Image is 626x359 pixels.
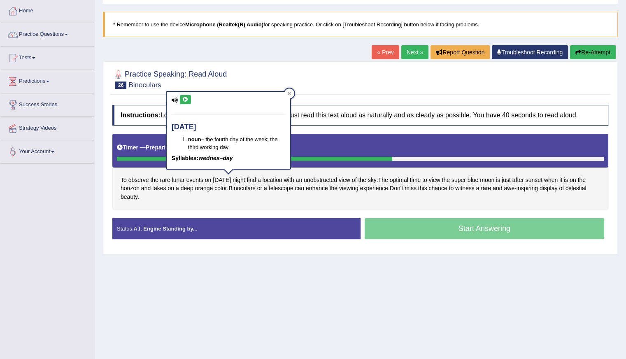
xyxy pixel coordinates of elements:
a: « Prev [372,45,399,59]
span: Click to see word definition [263,176,282,184]
h5: Syllables: [172,155,285,161]
div: Status: [112,218,361,239]
span: Click to see word definition [429,176,440,184]
b: Instructions: [121,112,161,119]
span: Click to see word definition [284,176,294,184]
small: Binoculars [128,81,161,89]
b: noun [188,136,201,142]
a: Next » [401,45,428,59]
span: Click to see word definition [577,176,585,184]
span: Click to see word definition [422,176,427,184]
a: Troubleshoot Recording [492,45,568,59]
span: Click to see word definition [247,176,256,184]
span: Click to see word definition [214,184,227,193]
h4: [DATE] [172,123,285,131]
span: Click to see word definition [493,184,502,193]
span: Click to see word definition [152,184,166,193]
span: Click to see word definition [481,184,491,193]
span: Click to see word definition [141,184,151,193]
span: Click to see word definition [195,184,213,193]
span: Click to see word definition [476,184,479,193]
span: Click to see word definition [480,176,494,184]
span: Click to see word definition [296,176,303,184]
span: Click to see word definition [526,176,542,184]
span: Click to see word definition [496,176,500,184]
span: Click to see word definition [358,176,366,184]
b: Microphone (Realtek(R) Audio) [185,21,263,28]
strong: A.I. Engine Standing by... [133,226,197,232]
span: Click to see word definition [330,184,337,193]
h5: Timer — [117,145,199,151]
span: Click to see word definition [339,176,350,184]
span: Click to see word definition [304,176,337,184]
li: – the fourth day of the week; the third working day [188,135,285,151]
span: Click to see word definition [390,176,408,184]
span: Click to see word definition [181,184,193,193]
span: Click to see word definition [121,176,127,184]
span: Click to see word definition [468,176,478,184]
span: Click to see word definition [502,176,511,184]
a: Strategy Videos [0,117,94,138]
span: Click to see word definition [455,184,475,193]
span: Click to see word definition [150,176,158,184]
a: Your Account [0,140,94,161]
span: Click to see word definition [517,184,538,193]
span: Click to see word definition [121,184,140,193]
span: Click to see word definition [186,176,203,184]
button: Report Question [431,45,490,59]
span: Click to see word definition [559,176,562,184]
button: Re-Attempt [570,45,616,59]
span: Click to see word definition [213,176,231,184]
span: Click to see word definition [264,184,267,193]
b: Preparing [146,144,172,151]
span: Click to see word definition [378,176,388,184]
span: Click to see word definition [544,176,558,184]
span: Click to see word definition [339,184,358,193]
span: Click to see word definition [512,176,524,184]
span: Click to see word definition [168,184,174,193]
span: Click to see word definition [360,184,389,193]
span: Click to see word definition [540,184,558,193]
span: Click to see word definition [205,176,212,184]
a: Tests [0,47,94,67]
span: Click to see word definition [172,176,185,184]
span: Click to see word definition [565,184,586,193]
span: Click to see word definition [233,176,245,184]
em: wednes–day [198,155,233,161]
span: Click to see word definition [451,176,466,184]
a: Success Stories [0,93,94,114]
span: Click to see word definition [570,176,576,184]
span: Click to see word definition [352,176,357,184]
span: Click to see word definition [160,176,170,184]
a: Predictions [0,70,94,91]
span: Click to see word definition [257,184,262,193]
span: Click to see word definition [368,176,377,184]
span: Click to see word definition [405,184,417,193]
span: Click to see word definition [128,176,149,184]
span: Click to see word definition [564,176,568,184]
h2: Practice Speaking: Read Aloud [112,68,227,89]
span: Click to see word definition [306,184,328,193]
span: Click to see word definition [228,184,255,193]
span: Click to see word definition [121,193,138,201]
h4: Look at the text below. In 40 seconds, you must read this text aloud as naturally and as clearly ... [112,105,608,126]
span: Click to see word definition [418,184,427,193]
span: 26 [115,82,126,89]
span: Click to see word definition [258,176,261,184]
span: Click to see word definition [410,176,421,184]
span: Click to see word definition [504,184,514,193]
span: Click to see word definition [442,176,449,184]
span: Click to see word definition [559,184,564,193]
span: Click to see word definition [295,184,304,193]
div: , . . . - . [112,134,608,210]
span: Click to see word definition [449,184,454,193]
a: Practice Questions [0,23,94,44]
span: Click to see word definition [428,184,447,193]
span: Click to see word definition [390,184,403,193]
blockquote: * Remember to use the device for speaking practice. Or click on [Troubleshoot Recording] button b... [103,12,618,37]
span: Click to see word definition [269,184,293,193]
span: Click to see word definition [176,184,179,193]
